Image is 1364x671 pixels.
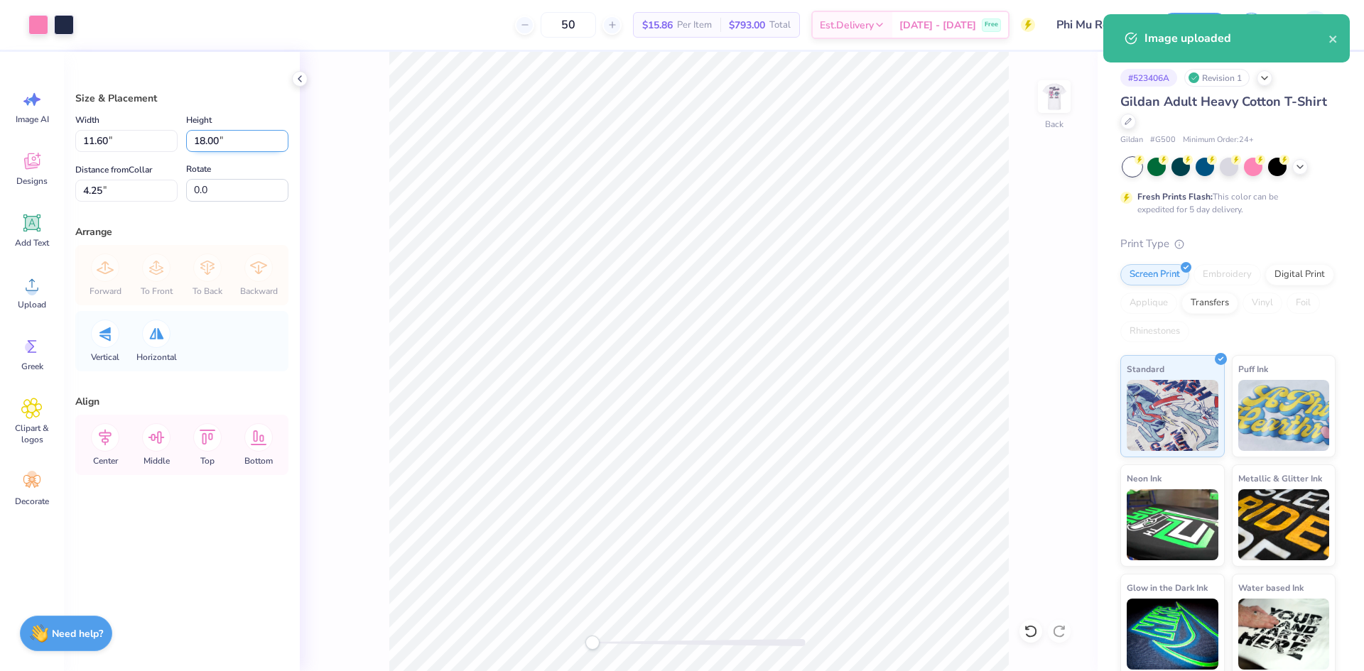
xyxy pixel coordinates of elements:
div: This color can be expedited for 5 day delivery. [1137,190,1312,216]
span: Vertical [91,351,119,363]
div: Size & Placement [75,91,288,106]
span: Total [769,18,791,33]
span: $793.00 [729,18,765,33]
input: – – [541,12,596,38]
span: Minimum Order: 24 + [1183,134,1254,146]
div: Print Type [1120,236,1336,252]
img: Neon Ink [1127,489,1218,560]
span: Upload [18,299,46,310]
span: Horizontal [136,351,177,363]
span: Neon Ink [1127,471,1162,486]
div: Revision 1 [1184,69,1250,87]
span: Bottom [244,455,273,467]
div: Applique [1120,293,1177,314]
img: Water based Ink [1238,599,1330,670]
span: Clipart & logos [9,422,55,445]
div: Vinyl [1243,293,1282,314]
span: Center [93,455,118,467]
div: Align [75,394,288,409]
div: Digital Print [1265,264,1334,285]
div: Back [1045,118,1063,131]
span: Standard [1127,361,1164,376]
label: Height [186,111,212,129]
input: Untitled Design [1046,11,1150,39]
img: Metallic & Glitter Ink [1238,489,1330,560]
span: Add Text [15,237,49,249]
div: Transfers [1181,293,1238,314]
div: Embroidery [1193,264,1261,285]
a: JL [1282,11,1336,39]
label: Rotate [186,160,211,178]
span: Gildan Adult Heavy Cotton T-Shirt [1120,93,1327,110]
div: Foil [1287,293,1320,314]
button: close [1328,30,1338,47]
label: Width [75,111,99,129]
span: Est. Delivery [820,18,874,33]
span: Decorate [15,496,49,507]
span: Per Item [677,18,712,33]
img: Back [1040,82,1068,111]
span: Glow in the Dark Ink [1127,580,1208,595]
strong: Fresh Prints Flash: [1137,191,1213,202]
div: Screen Print [1120,264,1189,285]
span: Middle [144,455,170,467]
div: # 523406A [1120,69,1177,87]
span: Greek [21,361,43,372]
div: Arrange [75,224,288,239]
span: Gildan [1120,134,1143,146]
strong: Need help? [52,627,103,640]
label: Distance from Collar [75,161,152,178]
span: Metallic & Glitter Ink [1238,471,1322,486]
img: Standard [1127,380,1218,451]
span: Designs [16,175,48,187]
span: Image AI [16,114,49,125]
span: $15.86 [642,18,673,33]
span: [DATE] - [DATE] [899,18,976,33]
span: Free [985,20,998,30]
div: Image uploaded [1144,30,1328,47]
img: Glow in the Dark Ink [1127,599,1218,670]
img: Puff Ink [1238,380,1330,451]
span: Water based Ink [1238,580,1304,595]
div: Accessibility label [585,635,600,650]
span: Top [200,455,215,467]
span: # G500 [1150,134,1176,146]
img: Jairo Laqui [1301,11,1329,39]
span: Puff Ink [1238,361,1268,376]
div: Rhinestones [1120,321,1189,342]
